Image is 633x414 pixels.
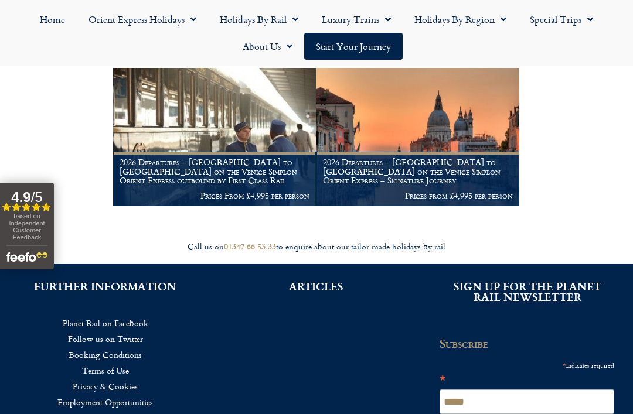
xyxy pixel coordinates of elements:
img: Orient Express Special Venice compressed [316,68,519,206]
a: Planet Rail on Facebook [18,315,193,331]
p: Prices from £4,995 per person [323,191,513,200]
a: Start your Journey [304,33,403,60]
h2: FURTHER INFORMATION [18,281,193,292]
a: Holidays by Rail [208,6,310,33]
h2: SIGN UP FOR THE PLANET RAIL NEWSLETTER [440,281,615,302]
p: Prices From £4,995 per person [120,191,309,200]
a: Special Trips [518,6,605,33]
a: Booking Conditions [18,347,193,362]
a: 2026 Departures – [GEOGRAPHIC_DATA] to [GEOGRAPHIC_DATA] on the Venice Simplon Orient Express out... [113,68,316,207]
a: Home [28,6,77,33]
a: 01347 66 53 33 [224,240,276,252]
a: Employment Opportunities [18,394,193,410]
a: Follow us on Twitter [18,331,193,347]
nav: Menu [18,315,193,410]
a: Orient Express Holidays [77,6,208,33]
a: 2026 Departures – [GEOGRAPHIC_DATA] to [GEOGRAPHIC_DATA] on the Venice Simplon Orient Express – S... [316,68,520,207]
div: Call us on to enquire about our tailor made holidays by rail [6,241,627,252]
a: Privacy & Cookies [18,378,193,394]
h1: 2026 Departures – [GEOGRAPHIC_DATA] to [GEOGRAPHIC_DATA] on the Venice Simplon Orient Express – S... [323,158,513,185]
a: Holidays by Region [403,6,518,33]
h1: 2026 Departures – [GEOGRAPHIC_DATA] to [GEOGRAPHIC_DATA] on the Venice Simplon Orient Express out... [120,158,309,185]
div: indicates required [440,359,614,371]
nav: Menu [6,6,627,60]
a: About Us [231,33,304,60]
a: Luxury Trains [310,6,403,33]
a: Terms of Use [18,362,193,378]
h2: Subscribe [440,337,621,350]
h2: ARTICLES [229,281,404,292]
